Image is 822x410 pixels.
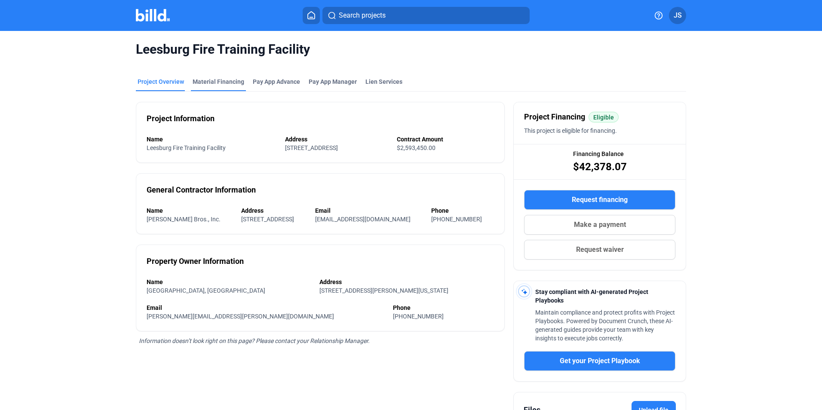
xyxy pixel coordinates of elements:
[535,288,648,304] span: Stay compliant with AI-generated Project Playbooks
[524,351,675,371] button: Get your Project Playbook
[147,278,311,286] div: Name
[147,255,244,267] div: Property Owner Information
[397,144,436,151] span: $2,593,450.00
[147,113,215,125] div: Project Information
[574,220,626,230] span: Make a payment
[285,135,389,144] div: Address
[285,144,338,151] span: [STREET_ADDRESS]
[136,41,686,58] span: Leesburg Fire Training Facility
[669,7,686,24] button: JS
[136,9,170,21] img: Billd Company Logo
[315,206,423,215] div: Email
[339,10,386,21] span: Search projects
[431,206,494,215] div: Phone
[573,160,627,174] span: $42,378.07
[147,313,334,320] span: [PERSON_NAME][EMAIL_ADDRESS][PERSON_NAME][DOMAIN_NAME]
[138,77,184,86] div: Project Overview
[572,195,628,205] span: Request financing
[524,111,585,123] span: Project Financing
[309,77,357,86] span: Pay App Manager
[589,112,619,122] mat-chip: Eligible
[241,206,306,215] div: Address
[397,135,494,144] div: Contract Amount
[431,216,482,223] span: [PHONE_NUMBER]
[524,240,675,260] button: Request waiver
[147,206,233,215] div: Name
[147,184,256,196] div: General Contractor Information
[560,356,640,366] span: Get your Project Playbook
[365,77,402,86] div: Lien Services
[139,337,370,344] span: Information doesn’t look right on this page? Please contact your Relationship Manager.
[319,278,494,286] div: Address
[147,216,221,223] span: [PERSON_NAME] Bros., Inc.
[319,287,448,294] span: [STREET_ADDRESS][PERSON_NAME][US_STATE]
[576,245,624,255] span: Request waiver
[147,135,276,144] div: Name
[147,287,265,294] span: [GEOGRAPHIC_DATA], [GEOGRAPHIC_DATA]
[241,216,294,223] span: [STREET_ADDRESS]
[253,77,300,86] div: Pay App Advance
[393,303,494,312] div: Phone
[524,190,675,210] button: Request financing
[322,7,530,24] button: Search projects
[535,309,675,342] span: Maintain compliance and protect profits with Project Playbooks. Powered by Document Crunch, these...
[573,150,624,158] span: Financing Balance
[315,216,411,223] span: [EMAIL_ADDRESS][DOMAIN_NAME]
[147,144,226,151] span: Leesburg Fire Training Facility
[674,10,682,21] span: JS
[524,215,675,235] button: Make a payment
[147,303,384,312] div: Email
[193,77,244,86] div: Material Financing
[393,313,444,320] span: [PHONE_NUMBER]
[524,127,617,134] span: This project is eligible for financing.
